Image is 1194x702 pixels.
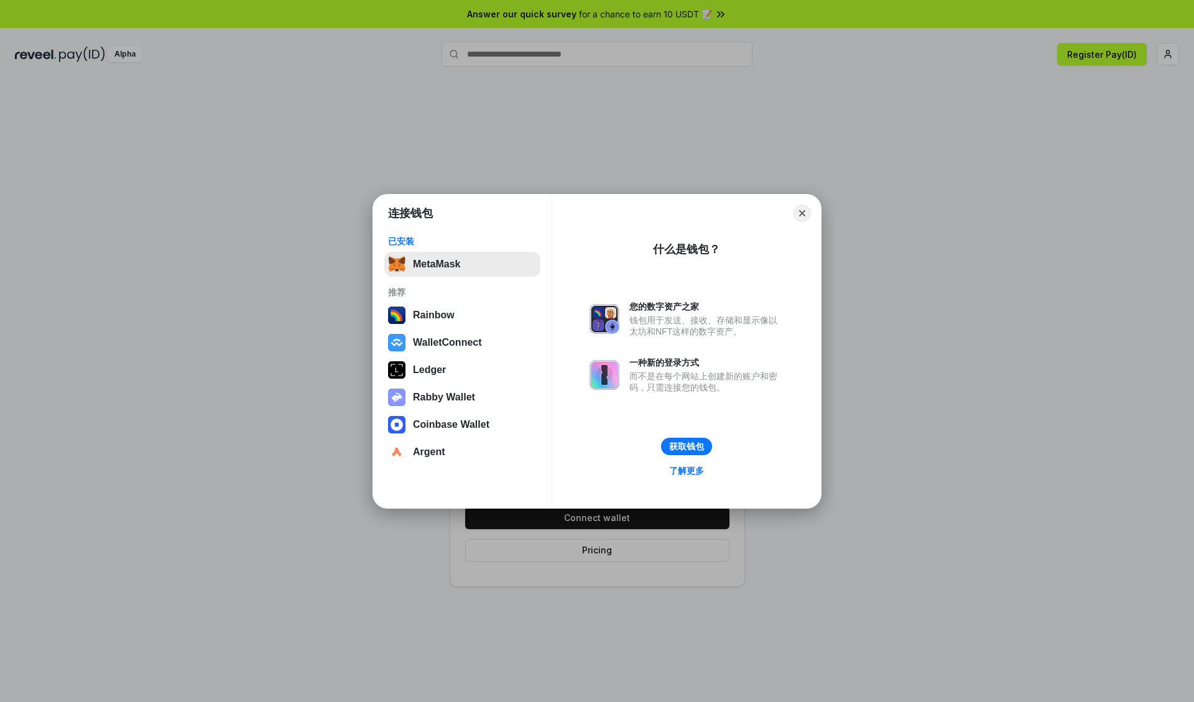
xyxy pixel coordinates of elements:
[413,446,445,458] div: Argent
[388,361,405,379] img: svg+xml,%3Csvg%20xmlns%3D%22http%3A%2F%2Fwww.w3.org%2F2000%2Fsvg%22%20width%3D%2228%22%20height%3...
[413,419,489,430] div: Coinbase Wallet
[388,307,405,324] img: svg+xml,%3Csvg%20width%3D%22120%22%20height%3D%22120%22%20viewBox%3D%220%200%20120%20120%22%20fil...
[629,371,784,393] div: 而不是在每个网站上创建新的账户和密码，只需连接您的钱包。
[413,310,455,321] div: Rainbow
[629,315,784,337] div: 钱包用于发送、接收、存储和显示像以太坊和NFT这样的数字资产。
[388,443,405,461] img: svg+xml,%3Csvg%20width%3D%2228%22%20height%3D%2228%22%20viewBox%3D%220%200%2028%2028%22%20fill%3D...
[629,357,784,368] div: 一种新的登录方式
[661,438,712,455] button: 获取钱包
[413,259,460,270] div: MetaMask
[388,334,405,351] img: svg+xml,%3Csvg%20width%3D%2228%22%20height%3D%2228%22%20viewBox%3D%220%200%2028%2028%22%20fill%3D...
[662,463,711,479] a: 了解更多
[384,440,540,464] button: Argent
[653,242,720,257] div: 什么是钱包？
[384,252,540,277] button: MetaMask
[413,337,482,348] div: WalletConnect
[384,412,540,437] button: Coinbase Wallet
[669,441,704,452] div: 获取钱包
[388,206,433,221] h1: 连接钱包
[794,205,811,222] button: Close
[388,416,405,433] img: svg+xml,%3Csvg%20width%3D%2228%22%20height%3D%2228%22%20viewBox%3D%220%200%2028%2028%22%20fill%3D...
[388,287,537,298] div: 推荐
[388,389,405,406] img: svg+xml,%3Csvg%20xmlns%3D%22http%3A%2F%2Fwww.w3.org%2F2000%2Fsvg%22%20fill%3D%22none%22%20viewBox...
[384,303,540,328] button: Rainbow
[590,304,619,334] img: svg+xml,%3Csvg%20xmlns%3D%22http%3A%2F%2Fwww.w3.org%2F2000%2Fsvg%22%20fill%3D%22none%22%20viewBox...
[388,236,537,247] div: 已安装
[413,364,446,376] div: Ledger
[384,330,540,355] button: WalletConnect
[384,358,540,382] button: Ledger
[384,385,540,410] button: Rabby Wallet
[413,392,475,403] div: Rabby Wallet
[629,301,784,312] div: 您的数字资产之家
[669,465,704,476] div: 了解更多
[590,360,619,390] img: svg+xml,%3Csvg%20xmlns%3D%22http%3A%2F%2Fwww.w3.org%2F2000%2Fsvg%22%20fill%3D%22none%22%20viewBox...
[388,256,405,273] img: svg+xml,%3Csvg%20fill%3D%22none%22%20height%3D%2233%22%20viewBox%3D%220%200%2035%2033%22%20width%...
